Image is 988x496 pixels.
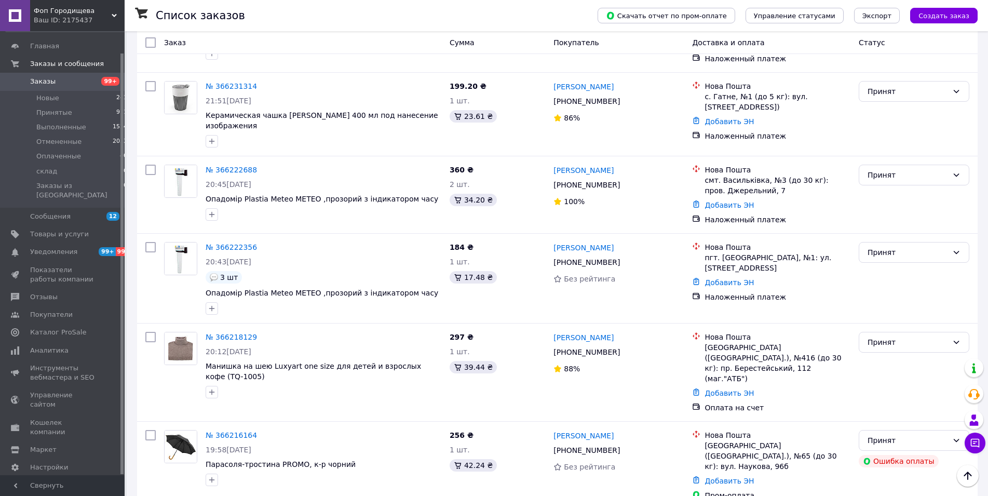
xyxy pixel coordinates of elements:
span: Заказы и сообщения [30,59,104,69]
span: Без рейтинга [564,463,615,471]
span: 2053 [113,137,127,146]
div: 34.20 ₴ [450,194,497,206]
span: 0 [124,167,127,176]
div: Ошибка оплаты [859,455,939,467]
a: № 366222688 [206,166,257,174]
span: Покупатель [553,38,599,47]
span: Кошелек компании [30,418,96,437]
span: 2 шт. [450,180,470,189]
span: 1 шт. [450,446,470,454]
span: 360 ₴ [450,166,473,174]
span: Сумма [450,38,475,47]
span: Аналитика [30,346,69,355]
span: 241 [116,93,127,103]
span: Инструменты вебмастера и SEO [30,364,96,382]
span: 100% [564,197,585,206]
a: № 366222356 [206,243,257,251]
div: Нова Пошта [705,81,850,91]
span: Доставка и оплата [692,38,764,47]
div: Принят [868,247,948,258]
img: Фото товару [165,243,197,275]
span: 99+ [99,247,116,256]
div: Наложенный платеж [705,292,850,302]
span: Оплаченные [36,152,81,161]
div: смт. Васильківка, №3 (до 30 кг): пров. Джерельний, 7 [705,175,850,196]
div: [PHONE_NUMBER] [551,94,622,109]
span: Опадомір Plastia Meteo МЕТЕО ,прозорий з індикатором часу [206,195,438,203]
a: Добавить ЭН [705,389,754,397]
a: Опадомір Plastia Meteo МЕТЕО ,прозорий з індикатором часу [206,289,438,297]
div: [GEOGRAPHIC_DATA] ([GEOGRAPHIC_DATA].), №65 (до 30 кг): вул. Наукова, 96б [705,440,850,472]
img: :speech_balloon: [210,273,218,281]
span: 199.20 ₴ [450,82,486,90]
span: 256 ₴ [450,431,473,439]
img: Фото товару [165,431,197,463]
div: Наложенный платеж [705,53,850,64]
a: Добавить ЭН [705,477,754,485]
a: Добавить ЭН [705,278,754,287]
div: Принят [868,86,948,97]
span: Скачать отчет по пром-оплате [606,11,727,20]
span: 0 [124,181,127,200]
span: Настройки [30,463,68,472]
span: 21:51[DATE] [206,97,251,105]
div: Ваш ID: 2175437 [34,16,125,25]
a: Фото товару [164,165,197,198]
div: Нова Пошта [705,430,850,440]
a: Манишка на шею Luxyart one size для детей и взрослых кофе (TQ-1005) [206,362,421,381]
span: Покупатели [30,310,73,319]
div: Наложенный платеж [705,215,850,225]
a: Фото товару [164,242,197,275]
img: Фото товару [165,332,197,365]
span: 99+ [101,77,119,86]
span: Керамическая чашка [PERSON_NAME] 400 мл под нанесение изображения [206,111,438,130]
a: № 366231314 [206,82,257,90]
div: Нова Пошта [705,242,850,252]
span: Показатели работы компании [30,265,96,284]
span: Отзывы [30,292,58,302]
div: Принят [868,435,948,446]
span: Каталог ProSale [30,328,86,337]
a: Добавить ЭН [705,117,754,126]
span: Создать заказ [918,12,969,20]
span: 19:58[DATE] [206,446,251,454]
span: 1 шт. [450,347,470,356]
a: [PERSON_NAME] [553,165,614,176]
button: Наверх [957,465,979,487]
div: Принят [868,169,948,181]
span: 1 шт. [450,97,470,105]
a: Фото товару [164,332,197,365]
span: Без рейтинга [564,275,615,283]
button: Скачать отчет по пром-оплате [598,8,735,23]
button: Управление статусами [746,8,844,23]
span: 297 ₴ [450,333,473,341]
div: 17.48 ₴ [450,271,497,284]
a: Добавить ЭН [705,201,754,209]
a: Парасоля-тростина PROMO, к-р чорний [206,460,356,468]
span: Главная [30,42,59,51]
button: Создать заказ [910,8,978,23]
div: Наложенный платеж [705,131,850,141]
span: Отмененные [36,137,82,146]
span: Заказ [164,38,186,47]
button: Чат с покупателем [965,433,985,453]
span: 99+ [116,247,133,256]
div: пгт. [GEOGRAPHIC_DATA], №1: ул. [STREET_ADDRESS] [705,252,850,273]
span: Выполненные [36,123,86,132]
span: Статус [859,38,885,47]
span: 184 ₴ [450,243,473,251]
a: № 366216164 [206,431,257,439]
span: 20:12[DATE] [206,347,251,356]
h1: Список заказов [156,9,245,22]
span: Сообщения [30,212,71,221]
span: Заказы из [GEOGRAPHIC_DATA] [36,181,124,200]
span: 971 [116,108,127,117]
span: 20:43[DATE] [206,258,251,266]
a: Фото товару [164,81,197,114]
span: Экспорт [862,12,891,20]
span: Заказы [30,77,56,86]
span: Маркет [30,445,57,454]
